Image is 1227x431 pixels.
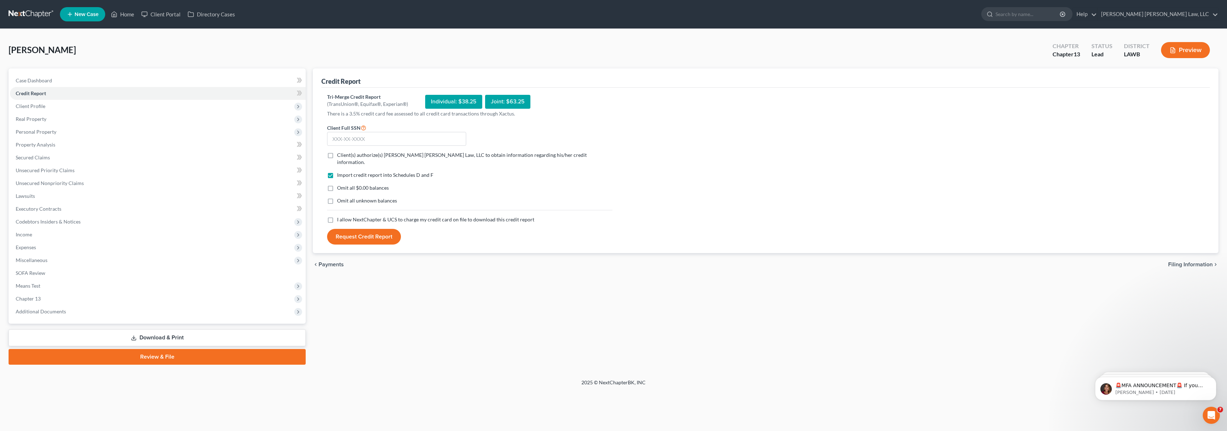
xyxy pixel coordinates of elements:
span: Import credit report into Schedules D and F [337,172,433,178]
a: Review & File [9,349,306,365]
span: Credit Report [16,90,46,96]
span: Filing Information [1168,262,1213,267]
a: Lawsuits [10,190,306,202]
a: Credit Report [10,87,306,100]
span: I allow NextChapter & UCS to charge my credit card on file to download this credit report [337,216,534,222]
div: Lead [1091,50,1113,58]
div: (TransUnion®, Equifax®, Experian®) [327,101,408,108]
span: Expenses [16,244,36,250]
div: District [1124,42,1150,50]
button: chevron_left Payments [313,262,344,267]
span: Client Profile [16,103,45,109]
span: Secured Claims [16,154,50,160]
div: LAWB [1124,50,1150,58]
span: Personal Property [16,129,56,135]
span: Client(s) authorize(s) [PERSON_NAME] [PERSON_NAME] Law, LLC to obtain information regarding his/h... [337,152,587,165]
iframe: Intercom notifications message [1084,362,1227,412]
a: Property Analysis [10,138,306,151]
span: 13 [1074,51,1080,57]
a: [PERSON_NAME] [PERSON_NAME] Law, LLC [1098,8,1218,21]
div: Status [1091,42,1113,50]
span: Payments [319,262,344,267]
button: Request Credit Report [327,229,401,245]
a: Unsecured Nonpriority Claims [10,177,306,190]
div: Individual: $38.25 [425,95,482,109]
div: Chapter [1053,50,1080,58]
div: Credit Report [321,77,361,86]
a: Home [107,8,138,21]
a: Executory Contracts [10,202,306,215]
div: 2025 © NextChapterBK, INC [410,379,817,392]
span: Miscellaneous [16,257,47,263]
div: Chapter [1053,42,1080,50]
span: Lawsuits [16,193,35,199]
span: Income [16,231,32,237]
span: Codebtors Insiders & Notices [16,219,81,225]
span: [PERSON_NAME] [9,45,76,55]
span: Unsecured Nonpriority Claims [16,180,84,186]
a: Unsecured Priority Claims [10,164,306,177]
iframe: Intercom live chat [1203,407,1220,424]
a: Case Dashboard [10,74,306,87]
span: Means Test [16,283,40,289]
a: Directory Cases [184,8,239,21]
span: Client Full SSN [327,125,361,131]
span: Omit all $0.00 balances [337,185,389,191]
span: Real Property [16,116,46,122]
button: Filing Information chevron_right [1168,262,1218,267]
a: Secured Claims [10,151,306,164]
span: Additional Documents [16,308,66,314]
span: Chapter 13 [16,296,41,302]
a: Client Portal [138,8,184,21]
div: Tri-Merge Credit Report [327,93,408,101]
input: Search by name... [996,7,1061,21]
i: chevron_left [313,262,319,267]
span: Omit all unknown balances [337,197,397,204]
span: 7 [1217,407,1223,412]
div: Joint: $63.25 [485,95,530,109]
span: Executory Contracts [16,206,61,212]
span: Unsecured Priority Claims [16,167,75,173]
a: Download & Print [9,329,306,346]
span: SOFA Review [16,270,45,276]
span: Property Analysis [16,142,55,148]
p: There is a 3.5% credit card fee assessed to all credit card transactions through Xactus. [327,110,612,117]
i: chevron_right [1213,262,1218,267]
input: XXX-XX-XXXX [327,132,466,146]
a: Help [1073,8,1097,21]
button: Preview [1161,42,1210,58]
span: Case Dashboard [16,77,52,83]
a: SOFA Review [10,267,306,279]
span: New Case [75,12,98,17]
